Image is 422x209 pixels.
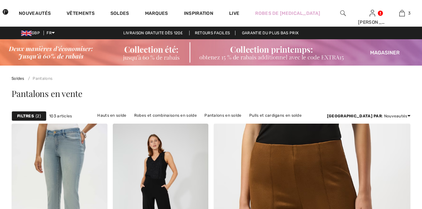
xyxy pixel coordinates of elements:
a: Jupes en solde [176,120,212,128]
a: Vestes et blazers en solde [118,120,175,128]
a: 3 [387,9,416,17]
a: Vêtements [67,11,95,17]
span: Inspiration [184,11,213,17]
div: [PERSON_NAME] [358,19,387,26]
a: Live [229,10,239,17]
a: Soldes [110,11,129,17]
a: Robes de [MEDICAL_DATA] [255,10,320,17]
a: Se connecter [370,10,375,16]
img: UK Pound [21,31,32,36]
span: 2 [36,113,41,119]
a: Pulls et cardigans en solde [246,111,305,120]
span: GBP [21,31,43,35]
a: Retours faciles [189,31,236,35]
span: 103 articles [49,113,72,119]
span: Pantalons en vente [12,88,82,99]
a: Nouveautés [19,11,51,17]
a: Livraison gratuite dès 120₤ [118,31,188,35]
img: Mes infos [370,9,375,17]
a: Vêtements d'extérieur en solde [214,120,282,128]
img: 1ère Avenue [3,5,8,18]
a: Hauts en solde [94,111,130,120]
span: FR [46,31,55,35]
strong: Filtres [17,113,34,119]
a: Pantalons [25,76,52,81]
a: Robes et combinaisons en solde [131,111,200,120]
div: : Nouveautés [327,113,410,119]
strong: [GEOGRAPHIC_DATA] par [327,114,382,118]
img: recherche [340,9,346,17]
span: 3 [408,10,410,16]
a: Soldes [12,76,24,81]
a: Garantie du plus bas prix [237,31,304,35]
a: Pantalons en solde [201,111,245,120]
img: Mon panier [399,9,405,17]
a: Marques [145,11,168,17]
